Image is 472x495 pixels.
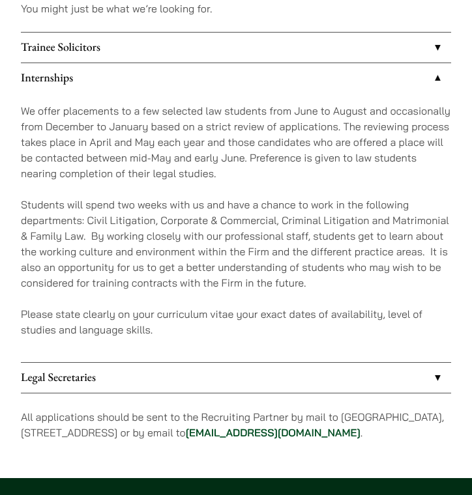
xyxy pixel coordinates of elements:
p: All applications should be sent to the Recruiting Partner by mail to [GEOGRAPHIC_DATA], [STREET_A... [21,409,451,440]
div: Internships [21,93,451,361]
a: Trainee Solicitors [21,33,451,63]
a: Legal Secretaries [21,363,451,393]
p: Students will spend two weeks with us and have a chance to work in the following departments: Civ... [21,197,451,290]
a: [EMAIL_ADDRESS][DOMAIN_NAME] [186,426,361,439]
p: We offer placements to a few selected law students from June to August and occasionally from Dece... [21,103,451,181]
p: You might just be what we’re looking for. [21,1,451,16]
a: Internships [21,63,451,93]
p: Please state clearly on your curriculum vitae your exact dates of availability, level of studies ... [21,306,451,337]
